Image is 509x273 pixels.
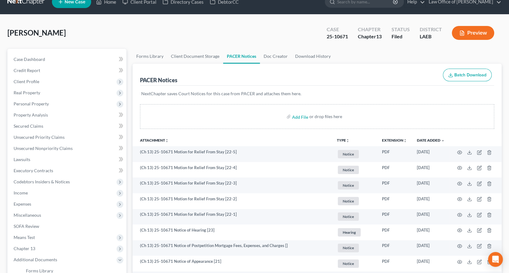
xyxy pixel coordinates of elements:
span: Notice [338,181,359,190]
td: [DATE] [412,177,450,193]
span: Notice [338,212,359,221]
a: Lawsuits [9,154,126,165]
span: Notice [338,197,359,205]
span: Income [14,190,28,195]
button: Preview [452,26,494,40]
a: Notice [337,243,372,253]
td: [DATE] [412,146,450,162]
td: (Ch 13) 25-10671 Motion for Relief From Stay [22-3] [133,177,332,193]
td: [DATE] [412,193,450,209]
a: Extensionunfold_more [382,138,407,143]
a: Unsecured Nonpriority Claims [9,143,126,154]
span: Additional Documents [14,257,57,262]
span: Notice [338,166,359,174]
span: Means Test [14,235,35,240]
a: Notice [337,211,372,222]
td: [DATE] [412,224,450,240]
td: PDF [377,240,412,256]
a: Secured Claims [9,121,126,132]
td: [DATE] [412,162,450,178]
div: Status [392,26,410,33]
button: Batch Download [443,69,492,82]
span: Chapter 13 [14,246,35,251]
td: (Ch 13) 25-10671 Notice of Hearing [23] [133,224,332,240]
i: unfold_more [346,139,350,143]
a: Notice [337,196,372,206]
td: (Ch 13) 25-10671 Motion for Relief From Stay [22-2] [133,193,332,209]
span: Client Profile [14,79,39,84]
span: Codebtors Insiders & Notices [14,179,70,184]
div: PACER Notices [140,76,177,84]
td: (Ch 13) 25-10671 Notice of Appearance [21] [133,256,332,271]
a: Credit Report [9,65,126,76]
span: Notice [338,259,359,268]
span: Notice [338,244,359,252]
div: Chapter [358,33,382,40]
p: NextChapter saves Court Notices for this case from PACER and attaches them here. [141,91,493,97]
td: PDF [377,177,412,193]
a: Hearing [337,227,372,237]
a: Case Dashboard [9,54,126,65]
a: Notice [337,165,372,175]
span: SOFA Review [14,224,39,229]
span: Expenses [14,201,31,207]
td: PDF [377,224,412,240]
a: Doc Creator [260,49,291,64]
div: District [420,26,442,33]
span: Secured Claims [14,123,43,129]
td: PDF [377,256,412,271]
span: Hearing [338,228,361,237]
button: TYPEunfold_more [337,139,350,143]
a: Client Document Storage [167,49,223,64]
span: Real Property [14,90,40,95]
td: PDF [377,209,412,225]
div: Case [327,26,348,33]
span: Personal Property [14,101,49,106]
span: Property Analysis [14,112,48,117]
a: SOFA Review [9,221,126,232]
td: (Ch 13) 25-10671 Notice of Postpetition Mortgage Fees, Expenses, and Charges [] [133,240,332,256]
a: PACER Notices [223,49,260,64]
td: [DATE] [412,240,450,256]
span: Unsecured Priority Claims [14,134,65,140]
div: Open Intercom Messenger [488,252,503,267]
i: unfold_more [165,139,169,143]
span: [PERSON_NAME] [7,28,66,37]
span: Notice [338,150,359,158]
span: Unsecured Nonpriority Claims [14,146,73,151]
a: Unsecured Priority Claims [9,132,126,143]
div: or drop files here [309,113,342,120]
a: Notice [337,258,372,269]
td: PDF [377,193,412,209]
a: Download History [291,49,334,64]
a: Notice [337,180,372,190]
div: LAEB [420,33,442,40]
div: Chapter [358,26,382,33]
i: expand_more [441,139,445,143]
a: Notice [337,149,372,159]
td: [DATE] [412,209,450,225]
span: Credit Report [14,68,40,73]
span: Batch Download [454,72,486,78]
a: Forms Library [133,49,167,64]
a: Date Added expand_more [417,138,445,143]
a: Property Analysis [9,109,126,121]
td: PDF [377,146,412,162]
span: Case Dashboard [14,57,45,62]
td: (Ch 13) 25-10671 Motion for Relief From Stay [22-4] [133,162,332,178]
span: Executory Contracts [14,168,53,173]
td: [DATE] [412,256,450,271]
td: (Ch 13) 25-10671 Motion for Relief From Stay [22-5] [133,146,332,162]
td: PDF [377,162,412,178]
div: 25-10671 [327,33,348,40]
span: Miscellaneous [14,212,41,218]
div: Filed [392,33,410,40]
a: Executory Contracts [9,165,126,176]
span: 13 [376,33,382,39]
a: Attachmentunfold_more [140,138,169,143]
td: (Ch 13) 25-10671 Motion for Relief From Stay [22-1] [133,209,332,225]
span: Lawsuits [14,157,30,162]
i: unfold_more [403,139,407,143]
